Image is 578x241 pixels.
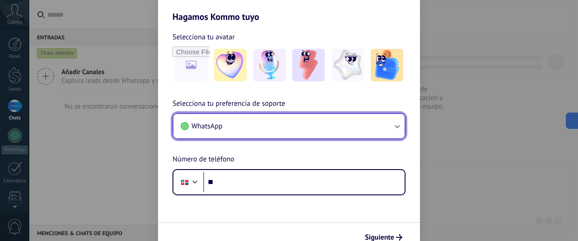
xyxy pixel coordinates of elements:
[172,154,234,165] span: Número de teléfono
[191,122,223,131] span: WhatsApp
[173,114,405,138] button: WhatsApp
[214,49,247,81] img: -1.jpeg
[176,173,193,192] div: Dominican Republic: + 1
[172,31,235,43] span: Selecciona tu avatar
[331,49,364,81] img: -4.jpeg
[292,49,325,81] img: -3.jpeg
[371,49,403,81] img: -5.jpeg
[253,49,286,81] img: -2.jpeg
[172,98,285,110] span: Selecciona tu preferencia de soporte
[365,234,394,241] span: Siguiente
